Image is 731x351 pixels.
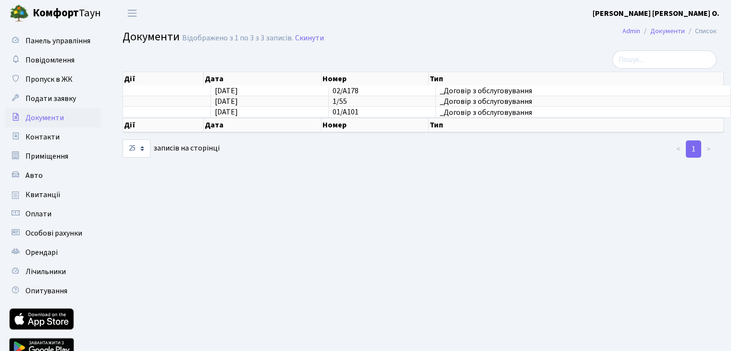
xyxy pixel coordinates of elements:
[123,139,150,158] select: записів на сторінці
[25,132,60,142] span: Контакти
[25,228,82,238] span: Особові рахунки
[215,96,238,107] span: [DATE]
[440,109,727,116] span: _Договір з обслуговування
[123,118,204,132] th: Дії
[123,28,180,45] span: Документи
[686,140,701,158] a: 1
[5,89,101,108] a: Подати заявку
[5,31,101,50] a: Панель управління
[25,170,43,181] span: Авто
[440,98,727,105] span: _Договір з обслуговування
[5,204,101,224] a: Оплати
[593,8,719,19] a: [PERSON_NAME] [PERSON_NAME] О.
[10,4,29,23] img: logo.png
[215,107,238,118] span: [DATE]
[25,36,90,46] span: Панель управління
[25,266,66,277] span: Лічильники
[5,281,101,301] a: Опитування
[25,113,64,123] span: Документи
[622,26,640,36] a: Admin
[25,55,74,65] span: Повідомлення
[25,151,68,162] span: Приміщення
[204,118,322,132] th: Дата
[182,34,293,43] div: Відображено з 1 по 3 з 3 записів.
[33,5,79,21] b: Комфорт
[650,26,685,36] a: Документи
[5,166,101,185] a: Авто
[123,139,220,158] label: записів на сторінці
[25,74,73,85] span: Пропуск в ЖК
[295,34,324,43] a: Скинути
[25,286,67,296] span: Опитування
[322,118,429,132] th: Номер
[5,108,101,127] a: Документи
[25,189,61,200] span: Квитанції
[440,87,727,95] span: _Договір з обслуговування
[25,209,51,219] span: Оплати
[33,5,101,22] span: Таун
[204,72,322,86] th: Дата
[685,26,717,37] li: Список
[5,185,101,204] a: Квитанції
[215,86,238,96] span: [DATE]
[333,96,347,107] span: 1/55
[5,147,101,166] a: Приміщення
[608,21,731,41] nav: breadcrumb
[5,224,101,243] a: Особові рахунки
[25,247,58,258] span: Орендарі
[429,72,723,86] th: Тип
[120,5,144,21] button: Переключити навігацію
[322,72,429,86] th: Номер
[123,72,204,86] th: Дії
[5,243,101,262] a: Орендарі
[333,107,359,118] span: 01/А101
[25,93,76,104] span: Подати заявку
[5,70,101,89] a: Пропуск в ЖК
[333,86,359,96] span: 02/А178
[5,127,101,147] a: Контакти
[429,118,723,132] th: Тип
[612,50,717,69] input: Пошук...
[5,262,101,281] a: Лічильники
[5,50,101,70] a: Повідомлення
